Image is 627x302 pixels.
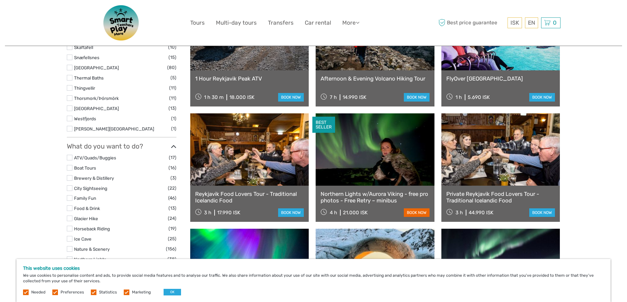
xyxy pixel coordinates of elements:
[67,142,176,150] h3: What do you want to do?
[171,115,176,122] span: (1)
[169,164,176,172] span: (16)
[321,191,430,204] a: Northern Lights w/Aurora Viking - free pro photos - Free Retry – minibus
[169,105,176,112] span: (13)
[268,18,294,28] a: Transfers
[204,210,211,216] span: 3 h
[16,259,611,302] div: We use cookies to personalise content and ads, to provide social media features and to analyse ou...
[169,54,176,61] span: (15)
[217,210,240,216] div: 17.990 ISK
[195,191,304,204] a: Reykjavik Food Lovers Tour - Traditional Icelandic Food
[74,126,154,131] a: [PERSON_NAME][GEOGRAPHIC_DATA]
[168,215,176,222] span: (24)
[132,290,151,295] label: Marketing
[23,266,604,271] h5: This website uses cookies
[437,17,506,28] span: Best price guarantee
[74,165,96,171] a: Boat Tours
[166,245,176,253] span: (156)
[74,175,114,181] a: Brewery & Distillery
[168,255,176,263] span: (38)
[216,18,257,28] a: Multi-day tours
[164,289,181,295] button: OK
[456,210,463,216] span: 3 h
[74,236,91,242] a: Ice Cave
[74,196,96,201] a: Family Fun
[529,93,555,102] a: book now
[404,93,430,102] a: book now
[95,5,148,41] img: 3577-08614e58-788b-417f-8607-12aa916466bf_logo_big.png
[168,43,176,51] span: (10)
[204,94,223,100] span: 1 h 30 m
[74,75,104,81] a: Thermal Baths
[446,75,555,82] a: FlyOver [GEOGRAPHIC_DATA]
[343,94,366,100] div: 14.990 ISK
[74,257,106,262] a: Northern Lights
[404,208,430,217] a: book now
[74,106,119,111] a: [GEOGRAPHIC_DATA]
[61,290,84,295] label: Preferences
[446,191,555,204] a: Private Reykjavik Food Lovers Tour - Traditional Icelandic Food
[312,117,335,133] div: BEST SELLER
[167,64,176,71] span: (80)
[195,75,304,82] a: 1 Hour Reykjavik Peak ATV
[278,208,304,217] a: book now
[171,125,176,132] span: (1)
[74,45,93,50] a: Skaftafell
[74,186,107,191] a: City Sightseeing
[321,75,430,82] a: Afternoon & Evening Volcano Hiking Tour
[456,94,462,100] span: 1 h
[74,85,95,91] a: Thingvellir
[170,74,176,81] span: (5)
[74,116,96,121] a: Westfjords
[330,210,337,216] span: 4 h
[99,290,117,295] label: Statistics
[74,65,119,70] a: [GEOGRAPHIC_DATA]
[229,94,254,100] div: 18.000 ISK
[525,17,538,28] div: EN
[74,246,110,252] a: Nature & Scenery
[330,94,337,100] span: 7 h
[169,154,176,161] span: (17)
[469,210,493,216] div: 44.990 ISK
[76,10,84,18] button: Open LiveChat chat widget
[169,204,176,212] span: (13)
[510,19,519,26] span: ISK
[190,18,205,28] a: Tours
[168,184,176,192] span: (22)
[342,18,359,28] a: More
[9,12,74,17] p: We're away right now. Please check back later!
[74,226,110,231] a: Horseback Riding
[170,174,176,182] span: (3)
[169,84,176,92] span: (11)
[74,206,100,211] a: Food & Drink
[278,93,304,102] a: book now
[468,94,490,100] div: 5.690 ISK
[552,19,558,26] span: 0
[169,225,176,232] span: (19)
[74,155,116,160] a: ATV/Quads/Buggies
[305,18,331,28] a: Car rental
[529,208,555,217] a: book now
[343,210,368,216] div: 21.000 ISK
[31,290,45,295] label: Needed
[74,55,99,60] a: Snæfellsnes
[168,235,176,243] span: (25)
[74,96,119,101] a: Thorsmork/Þórsmörk
[168,194,176,202] span: (46)
[169,94,176,102] span: (11)
[74,216,98,221] a: Glacier Hike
